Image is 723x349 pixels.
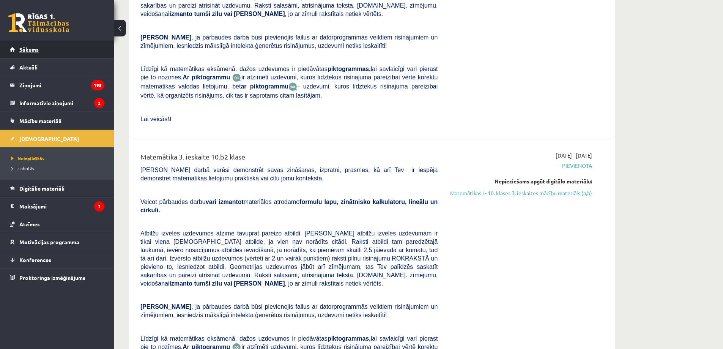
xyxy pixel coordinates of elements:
a: Konferences [10,251,104,268]
span: Mācību materiāli [19,117,61,124]
a: Ziņojumi195 [10,76,104,94]
span: Motivācijas programma [19,238,79,245]
i: 1 [94,201,104,212]
span: J [169,116,172,122]
span: [DEMOGRAPHIC_DATA] [19,135,79,142]
span: , ja pārbaudes darbā būsi pievienojis failus ar datorprogrammās veiktiem risinājumiem un zīmējumi... [140,34,438,49]
div: Matemātika 3. ieskaite 10.b2 klase [140,152,438,166]
span: Pievienota [449,162,592,170]
a: Informatīvie ziņojumi2 [10,94,104,112]
img: wKvN42sLe3LLwAAAABJRU5ErkJggg== [288,82,298,91]
a: Sākums [10,41,104,58]
b: tumši zilu vai [PERSON_NAME] [194,11,285,17]
a: Neizpildītās [11,155,106,162]
span: [PERSON_NAME] [140,303,191,310]
legend: Maksājumi [19,197,104,215]
img: JfuEzvunn4EvwAAAAASUVORK5CYII= [232,73,241,82]
span: Līdzīgi kā matemātikas eksāmenā, dažos uzdevumos ir piedāvātas lai savlaicīgi vari pierast pie to... [140,66,438,81]
span: [DATE] - [DATE] [556,152,592,159]
b: Ar piktogrammu [183,74,230,81]
b: formulu lapu, zinātnisko kalkulatoru, lineālu un cirkuli. [140,199,438,213]
b: izmanto [170,280,192,287]
span: Aktuāli [19,64,38,71]
span: Atzīmes [19,221,40,227]
span: Atbilžu izvēles uzdevumos atzīmē tavuprāt pareizo atbildi. [PERSON_NAME] atbilžu izvēles uzdevuma... [140,230,438,287]
span: ir atzīmēti uzdevumi, kuros līdztekus risinājuma pareizībai vērtē korektu matemātikas valodas lie... [140,74,438,90]
a: Mācību materiāli [10,112,104,129]
div: Nepieciešams apgūt digitālo materiālu: [449,177,592,185]
b: vari izmantot [206,199,244,205]
span: Konferences [19,256,51,263]
span: Proktoringa izmēģinājums [19,274,85,281]
a: Atzīmes [10,215,104,233]
a: Motivācijas programma [10,233,104,251]
span: Sākums [19,46,39,53]
a: Matemātikas I - 10. klases 3. ieskaites mācību materiāls (a,b) [449,189,592,197]
legend: Ziņojumi [19,76,104,94]
span: [PERSON_NAME] darbā varēsi demonstrēt savas zināšanas, izpratni, prasmes, kā arī Tev ir iespēja d... [140,167,438,182]
span: Veicot pārbaudes darbu materiālos atrodamo [140,199,438,213]
i: 195 [91,80,104,90]
i: 2 [94,98,104,108]
b: tumši zilu vai [PERSON_NAME] [194,280,285,287]
b: piktogrammas, [328,66,371,72]
span: [PERSON_NAME] [140,34,191,41]
b: piktogrammas, [328,335,371,342]
span: Neizpildītās [11,155,44,161]
a: Rīgas 1. Tālmācības vidusskola [8,13,69,32]
a: [DEMOGRAPHIC_DATA] [10,130,104,147]
b: ar piktogrammu [241,83,288,90]
a: Aktuāli [10,58,104,76]
span: , ja pārbaudes darbā būsi pievienojis failus ar datorprogrammās veiktiem risinājumiem un zīmējumi... [140,303,438,318]
span: Digitālie materiāli [19,185,65,192]
span: Izlabotās [11,165,34,171]
b: izmanto [170,11,192,17]
a: Proktoringa izmēģinājums [10,269,104,286]
legend: Informatīvie ziņojumi [19,94,104,112]
a: Digitālie materiāli [10,180,104,197]
a: Maksājumi1 [10,197,104,215]
a: Izlabotās [11,165,106,172]
span: Lai veicās! [140,116,169,122]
